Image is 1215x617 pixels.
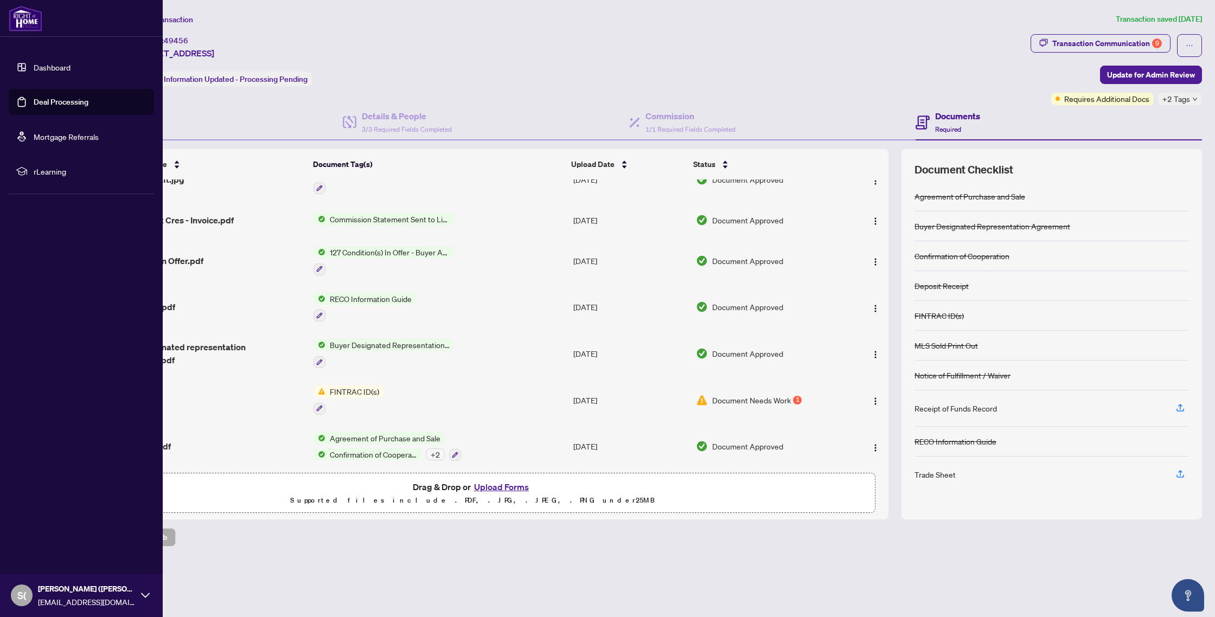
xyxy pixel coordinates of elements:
img: Logo [871,350,880,359]
span: View Transaction [135,15,193,24]
td: [DATE] [569,203,692,237]
img: Document Status [696,301,708,313]
img: logo [9,5,42,31]
a: Dashboard [34,62,71,72]
span: [EMAIL_ADDRESS][DOMAIN_NAME] [38,596,136,608]
button: Transaction Communication9 [1031,34,1171,53]
article: Transaction saved [DATE] [1116,13,1202,25]
button: Status Icon127 Condition(s) In Offer - Buyer Acknowledgement [314,246,454,275]
div: MLS Sold Print Out [915,339,978,351]
span: Requires Additional Docs [1064,93,1149,105]
th: Document Tag(s) [309,149,567,179]
img: Logo [871,258,880,266]
td: [DATE] [569,284,692,331]
td: [DATE] [569,330,692,377]
span: 2 Thorncroft Cres - Invoice.pdf [115,214,234,227]
span: Buyer Designated Representation Agreement [325,339,454,351]
span: 1/1 Required Fields Completed [645,125,736,133]
h4: Commission [645,110,736,123]
img: Logo [871,444,880,452]
div: 1 [793,396,802,404]
span: Document Checklist [915,162,1013,177]
button: Logo [867,211,884,229]
span: Upload Date [571,158,615,170]
img: Document Status [696,255,708,267]
a: Deal Processing [34,97,88,107]
span: 127 Condition(s) In Offer - Buyer Acknowledgement [325,246,454,258]
button: Logo [867,298,884,316]
button: Logo [867,171,884,188]
span: Buyer designated representation agreement.pdf [115,340,305,367]
img: Logo [871,304,880,313]
button: Status IconCopy of Deposit Type [314,165,406,194]
span: Drag & Drop orUpload FormsSupported files include .PDF, .JPG, .JPEG, .PNG under25MB [70,473,875,513]
div: Transaction Communication [1052,35,1162,52]
span: [PERSON_NAME] ([PERSON_NAME]) [PERSON_NAME] [38,583,136,595]
img: Status Icon [314,213,325,225]
button: Open asap [1172,579,1204,612]
span: 3/3 Required Fields Completed [362,125,452,133]
img: Status Icon [314,448,325,460]
div: Trade Sheet [915,468,956,480]
span: [STREET_ADDRESS] [135,47,214,60]
th: Upload Date [567,149,689,179]
img: Document Status [696,214,708,226]
img: Status Icon [314,339,325,351]
span: down [1192,97,1198,102]
h4: Documents [935,110,980,123]
span: Document Approved [712,440,783,452]
span: FINTRAC ID(s) [325,385,383,397]
span: RECO Information Guide [325,293,416,305]
td: [DATE] [569,423,692,470]
span: Document Approved [712,348,783,359]
td: [DATE] [569,377,692,423]
img: Logo [871,217,880,226]
img: Document Status [696,394,708,406]
button: Logo [867,345,884,362]
img: Logo [871,397,880,406]
img: Status Icon [314,293,325,305]
button: Upload Forms [471,480,532,494]
p: Supported files include .PDF, .JPG, .JPEG, .PNG under 25 MB [76,494,868,507]
div: Notice of Fulfillment / Waiver [915,369,1011,381]
span: 49456 [164,36,188,46]
div: + 2 [426,448,445,460]
span: Confirmation of Cooperation [325,448,421,460]
span: Document Approved [712,214,783,226]
span: +2 Tags [1162,93,1190,105]
button: Logo [867,391,884,409]
div: Deposit Receipt [915,280,969,292]
div: Receipt of Funds Record [915,402,997,414]
img: Status Icon [314,385,325,397]
span: Commission Statement Sent to Listing Brokerage [325,213,454,225]
div: Agreement of Purchase and Sale [915,190,1025,202]
h4: Details & People [362,110,452,123]
span: Agreement of Purchase and Sale [325,432,445,444]
button: Status IconBuyer Designated Representation Agreement [314,339,454,368]
div: RECO Information Guide [915,435,996,447]
span: rLearning [34,165,146,177]
div: Status: [135,72,312,86]
button: Status IconFINTRAC ID(s) [314,385,383,415]
span: Document Needs Work [712,394,791,406]
td: [DATE] [569,237,692,284]
td: [DATE] [569,156,692,203]
span: Required [935,125,961,133]
button: Status IconAgreement of Purchase and SaleStatus IconConfirmation of Cooperation+2 [314,432,461,461]
img: Logo [871,177,880,185]
a: Mortgage Referrals [34,132,99,142]
span: Document Approved [712,301,783,313]
span: Document Approved [712,173,783,185]
span: ellipsis [1186,42,1193,49]
span: Document Approved [712,255,783,267]
button: Status IconCommission Statement Sent to Listing Brokerage [314,213,454,225]
span: Update for Admin Review [1107,66,1195,83]
button: Logo [867,438,884,455]
span: S( [17,588,27,603]
span: Status [693,158,715,170]
img: Document Status [696,173,708,185]
th: Status [689,149,842,179]
img: Document Status [696,348,708,359]
button: Logo [867,252,884,269]
img: Status Icon [314,432,325,444]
